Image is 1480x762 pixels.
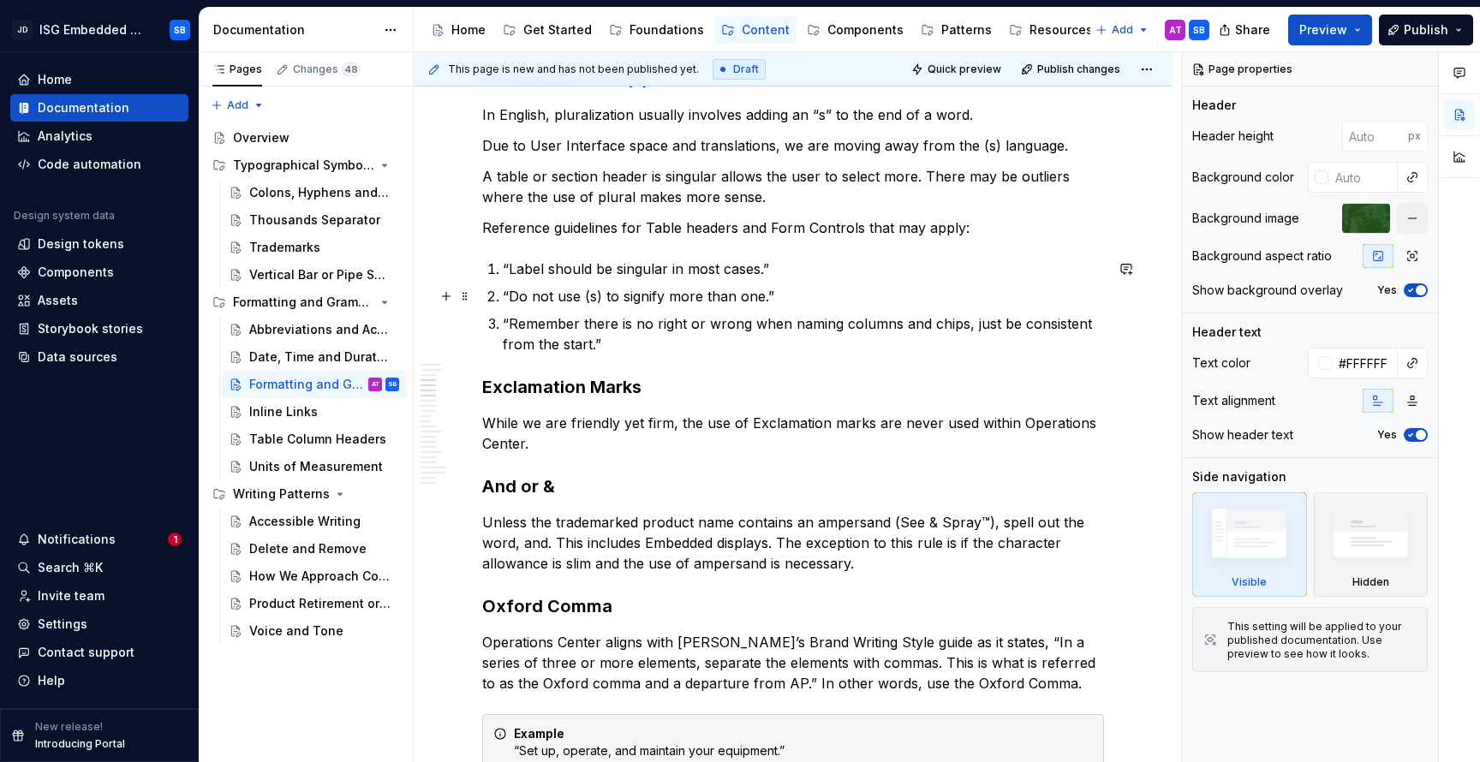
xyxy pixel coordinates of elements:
a: Design tokens [10,230,188,258]
a: Assets [10,287,188,314]
button: Preview [1288,15,1372,45]
p: “Label should be singular in most cases.” [503,259,1104,279]
div: Background aspect ratio [1192,247,1332,265]
p: In English, pluralization usually involves adding an “s” to the end of a word. [482,104,1104,125]
div: SB [174,23,186,37]
div: Header [1192,97,1236,114]
a: Resources [1002,16,1100,44]
div: Search ⌘K [38,559,103,576]
div: Code automation [38,156,141,173]
p: Due to User Interface space and translations, we are moving away from the (s) language. [482,135,1104,156]
a: Get Started [496,16,599,44]
a: Abbreviations and Acronyms [222,316,406,343]
input: Auto [1342,121,1408,152]
p: Introducing Portal [35,737,125,751]
div: Notifications [38,531,116,548]
a: Patterns [914,16,999,44]
a: How We Approach Content [222,563,406,590]
div: Visible [1232,575,1267,589]
div: Visible [1192,492,1307,597]
div: SB [388,376,397,393]
div: Typographical Symbols and Punctuation [233,157,374,174]
div: Design tokens [38,235,124,253]
div: Formatting and Grammar [206,289,406,316]
a: Documentation [10,94,188,122]
div: Documentation [38,99,129,116]
a: Analytics [10,122,188,150]
p: Reference guidelines for Table headers and Form Controls that may apply: [482,217,1104,238]
div: Header height [1192,128,1274,145]
span: Quick preview [928,63,1001,76]
a: Home [424,16,492,44]
button: Help [10,667,188,694]
p: px [1408,129,1421,143]
div: Text color [1192,354,1250,372]
a: Colons, Hyphens and Dashes [222,179,406,206]
p: A table or section header is singular allows the user to select more. There may be outliers where... [482,166,1104,207]
div: Thousands Separator [249,211,380,229]
a: Data sources [10,343,188,371]
label: Yes [1377,428,1397,442]
div: Hidden [1314,492,1429,597]
a: Components [10,259,188,286]
a: Storybook stories [10,315,188,342]
h3: Oxford Comma [482,594,1104,618]
a: Inline Links [222,398,406,426]
div: Abbreviations and Acronyms [249,321,391,338]
div: Content [742,21,790,39]
span: Publish changes [1037,63,1120,76]
div: Inline Links [249,403,318,420]
p: While we are friendly yet firm, the use of Exclamation marks are never used within Operations Cen... [482,413,1104,454]
div: Invite team [38,587,104,604]
span: 48 [342,63,361,76]
h3: And or & [482,474,1104,498]
a: Formatting and GrammarATSB [222,371,406,398]
div: Background image [1192,210,1299,227]
div: SB [1193,23,1205,37]
div: Patterns [941,21,992,39]
a: Thousands Separator [222,206,406,234]
div: Units of Measurement [249,458,383,475]
div: Settings [38,616,87,633]
div: Design system data [14,209,115,223]
a: Invite team [10,582,188,610]
div: Typographical Symbols and Punctuation [206,152,406,179]
div: Overview [233,129,289,146]
input: Auto [1328,162,1398,193]
button: Contact support [10,639,188,666]
div: Changes [293,63,361,76]
a: Delete and Remove [222,535,406,563]
label: Yes [1377,283,1397,297]
p: Unless the trademarked product name contains an ampersand (See & Spray™), spell out the word, and... [482,512,1104,574]
div: AT [372,376,379,393]
span: Publish [1404,21,1448,39]
div: Table Column Headers [249,431,386,448]
button: Publish changes [1016,57,1128,81]
p: New release! [35,720,103,734]
div: Help [38,672,65,689]
div: Formatting and Grammar [249,376,365,393]
div: Voice and Tone [249,622,343,640]
a: Overview [206,124,406,152]
span: Preview [1299,21,1347,39]
div: Home [451,21,486,39]
button: Notifications1 [10,526,188,553]
div: Show background overlay [1192,282,1343,299]
a: Units of Measurement [222,453,406,480]
p: “Do not use (s) to signify more than one.” [503,286,1104,307]
div: Assets [38,292,78,309]
a: Table Column Headers [222,426,406,453]
div: Storybook stories [38,320,143,337]
strong: Example [514,726,564,741]
button: Add [206,93,270,117]
span: This page is new and has not been published yet. [448,63,699,76]
button: Publish [1379,15,1473,45]
div: Formatting and Grammar [233,294,374,311]
div: Product Retirement or Transition [249,595,391,612]
div: Page tree [206,124,406,645]
a: Date, Time and Duration [222,343,406,371]
div: Home [38,71,72,88]
div: How We Approach Content [249,568,391,585]
div: Data sources [38,348,117,366]
div: Resources [1029,21,1093,39]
